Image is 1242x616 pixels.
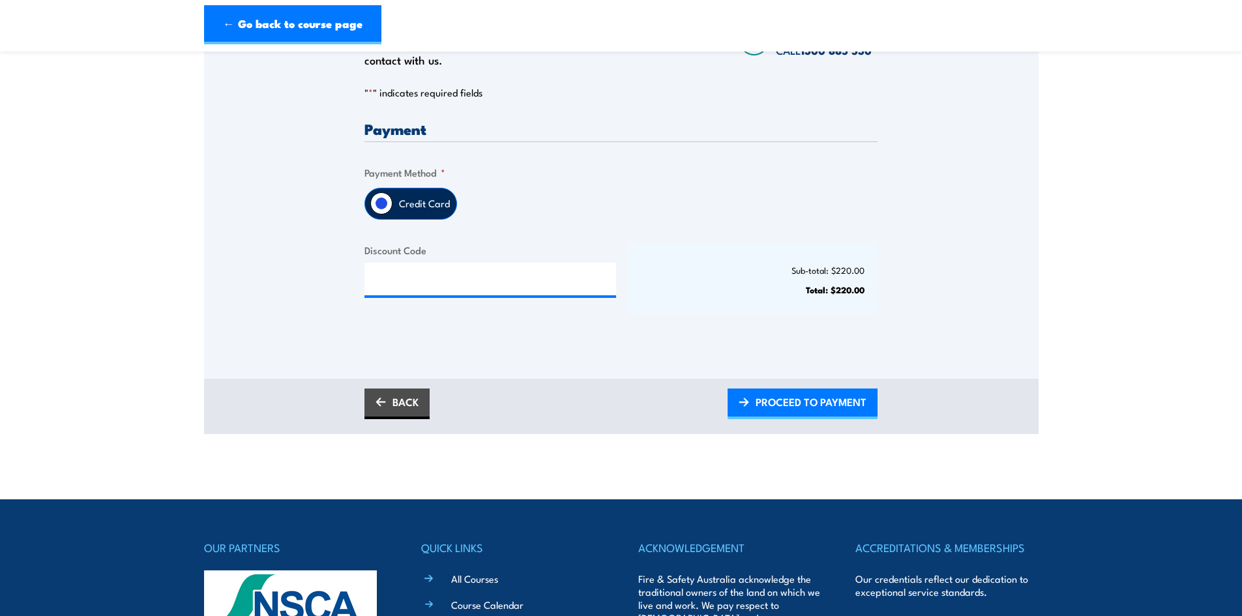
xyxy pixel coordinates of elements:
h4: ACKNOWLEDGEMENT [638,538,821,557]
h4: QUICK LINKS [421,538,604,557]
p: Our credentials reflect our dedication to exceptional service standards. [855,572,1038,598]
span: Speak to a specialist CALL [776,22,878,58]
a: All Courses [451,572,498,585]
a: PROCEED TO PAYMENT [728,389,878,419]
span: PROCEED TO PAYMENT [756,385,866,419]
a: ← Go back to course page [204,5,381,44]
a: BACK [364,389,430,419]
label: Discount Code [364,242,616,257]
a: Course Calendar [451,598,524,611]
strong: Total: $220.00 [806,283,865,296]
p: Sub-total: $220.00 [640,265,865,275]
legend: Payment Method [364,165,445,180]
h4: ACCREDITATIONS & MEMBERSHIPS [855,538,1038,557]
h3: Payment [364,121,878,136]
h4: OUR PARTNERS [204,538,387,557]
p: " " indicates required fields [364,86,878,99]
label: Credit Card [392,188,456,219]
